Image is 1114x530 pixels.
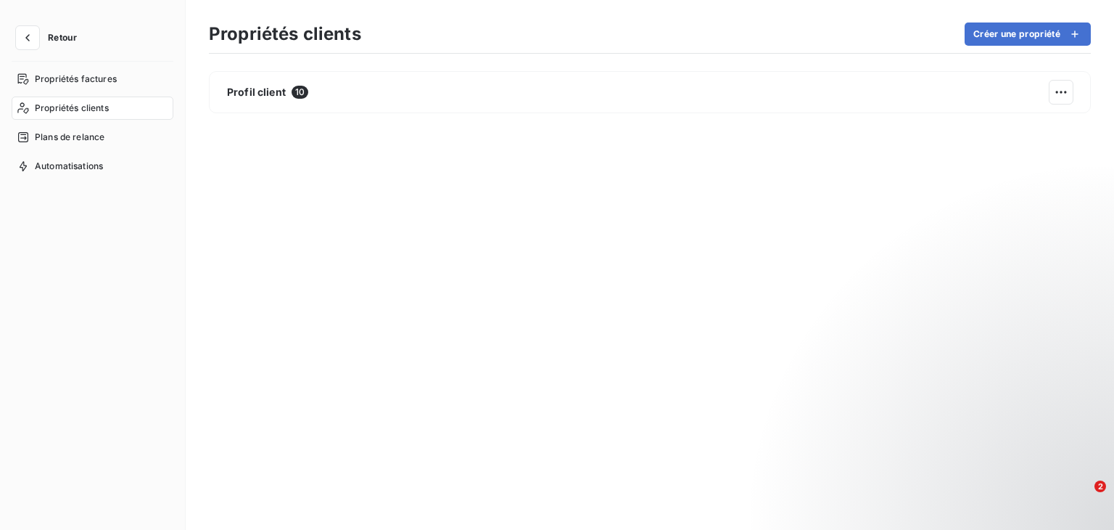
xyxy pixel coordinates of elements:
[12,26,88,49] button: Retour
[35,102,109,115] span: Propriétés clients
[12,126,173,149] a: Plans de relance
[12,155,173,178] a: Automatisations
[227,85,286,99] span: Profil client
[1094,481,1106,492] span: 2
[965,23,1091,46] button: Créer une propriété
[35,160,103,173] span: Automatisations
[35,131,104,144] span: Plans de relance
[209,21,361,47] h3: Propriétés clients
[48,33,77,42] span: Retour
[12,68,173,91] a: Propriétés factures
[824,389,1114,491] iframe: Intercom notifications message
[292,86,308,99] span: 10
[12,97,173,120] a: Propriétés clients
[1065,481,1099,515] iframe: Intercom live chat
[35,73,117,86] span: Propriétés factures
